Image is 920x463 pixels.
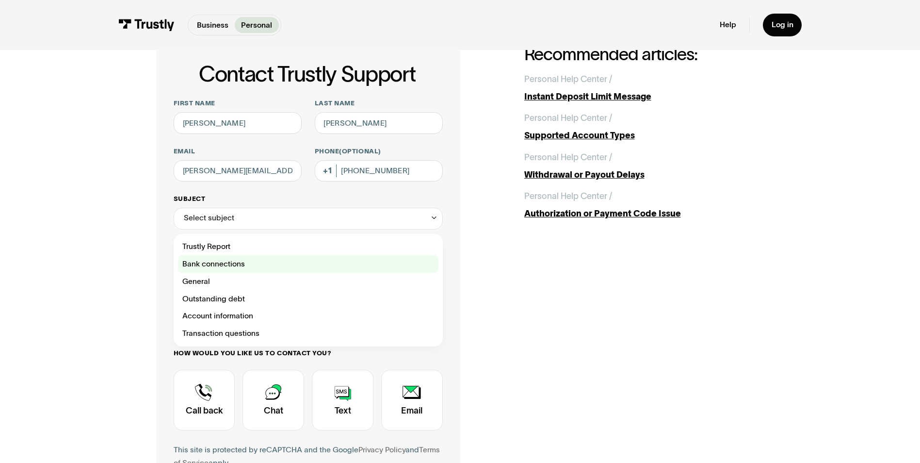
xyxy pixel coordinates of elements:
[524,151,612,164] div: Personal Help Center /
[524,112,612,125] div: Personal Help Center /
[524,73,764,103] a: Personal Help Center /Instant Deposit Limit Message
[174,230,443,347] nav: Select subject
[174,195,443,203] label: Subject
[190,17,235,33] a: Business
[524,90,764,103] div: Instant Deposit Limit Message
[358,446,405,454] a: Privacy Policy
[241,19,272,31] p: Personal
[524,207,764,220] div: Authorization or Payment Code Issue
[174,99,302,108] label: First name
[235,17,279,33] a: Personal
[524,112,764,142] a: Personal Help Center /Supported Account Types
[182,258,245,271] span: Bank connections
[174,349,443,358] label: How would you like us to contact you?
[524,73,612,86] div: Personal Help Center /
[182,293,245,306] span: Outstanding debt
[184,212,234,225] div: Select subject
[315,99,443,108] label: Last name
[174,112,302,134] input: Alex
[118,19,175,31] img: Trustly Logo
[339,148,381,155] span: (Optional)
[182,240,230,253] span: Trustly Report
[315,160,443,182] input: (555) 555-5555
[720,20,736,30] a: Help
[182,327,259,340] span: Transaction questions
[172,62,443,86] h1: Contact Trustly Support
[174,208,443,230] div: Select subject
[182,310,253,323] span: Account information
[524,190,764,220] a: Personal Help Center /Authorization or Payment Code Issue
[524,129,764,142] div: Supported Account Types
[174,160,302,182] input: alex@mail.com
[315,112,443,134] input: Howard
[763,14,802,36] a: Log in
[524,45,764,64] h2: Recommended articles:
[197,19,228,31] p: Business
[174,147,302,156] label: Email
[524,151,764,182] a: Personal Help Center /Withdrawal or Payout Delays
[524,168,764,182] div: Withdrawal or Payout Delays
[182,275,210,288] span: General
[315,147,443,156] label: Phone
[772,20,793,30] div: Log in
[524,190,612,203] div: Personal Help Center /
